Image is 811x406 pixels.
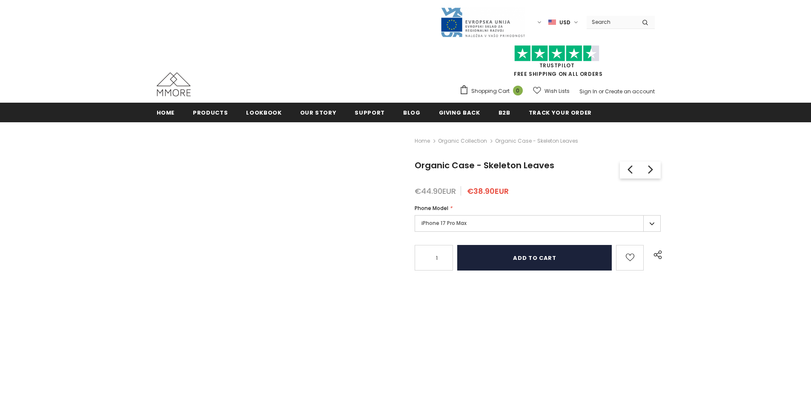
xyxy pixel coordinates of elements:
a: Home [415,136,430,146]
img: USD [548,19,556,26]
a: Our Story [300,103,337,122]
span: USD [559,18,570,27]
span: Blog [403,109,421,117]
input: Add to cart [457,245,612,271]
a: Track your order [529,103,592,122]
span: Giving back [439,109,480,117]
span: support [355,109,385,117]
span: 0 [513,86,523,95]
a: Giving back [439,103,480,122]
a: Sign In [579,88,597,95]
a: Products [193,103,228,122]
a: Organic Collection [438,137,487,144]
a: Lookbook [246,103,281,122]
span: €38.90EUR [467,186,509,196]
span: Organic Case - Skeleton Leaves [415,159,554,171]
span: Wish Lists [544,87,570,95]
span: B2B [499,109,510,117]
a: B2B [499,103,510,122]
input: Search Site [587,16,636,28]
a: Shopping Cart 0 [459,85,527,98]
span: Home [157,109,175,117]
a: Home [157,103,175,122]
a: Wish Lists [533,84,570,98]
a: support [355,103,385,122]
img: Javni Razpis [440,7,525,38]
img: Trust Pilot Stars [514,45,599,62]
span: Our Story [300,109,337,117]
span: Lookbook [246,109,281,117]
a: Trustpilot [539,62,575,69]
span: Track your order [529,109,592,117]
a: Blog [403,103,421,122]
span: Products [193,109,228,117]
span: or [599,88,604,95]
span: FREE SHIPPING ON ALL ORDERS [459,49,655,78]
span: Shopping Cart [471,87,510,95]
label: iPhone 17 Pro Max [415,215,661,232]
span: Organic Case - Skeleton Leaves [495,136,578,146]
span: Phone Model [415,204,448,212]
span: €44.90EUR [415,186,456,196]
a: Create an account [605,88,655,95]
a: Javni Razpis [440,18,525,26]
img: MMORE Cases [157,72,191,96]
